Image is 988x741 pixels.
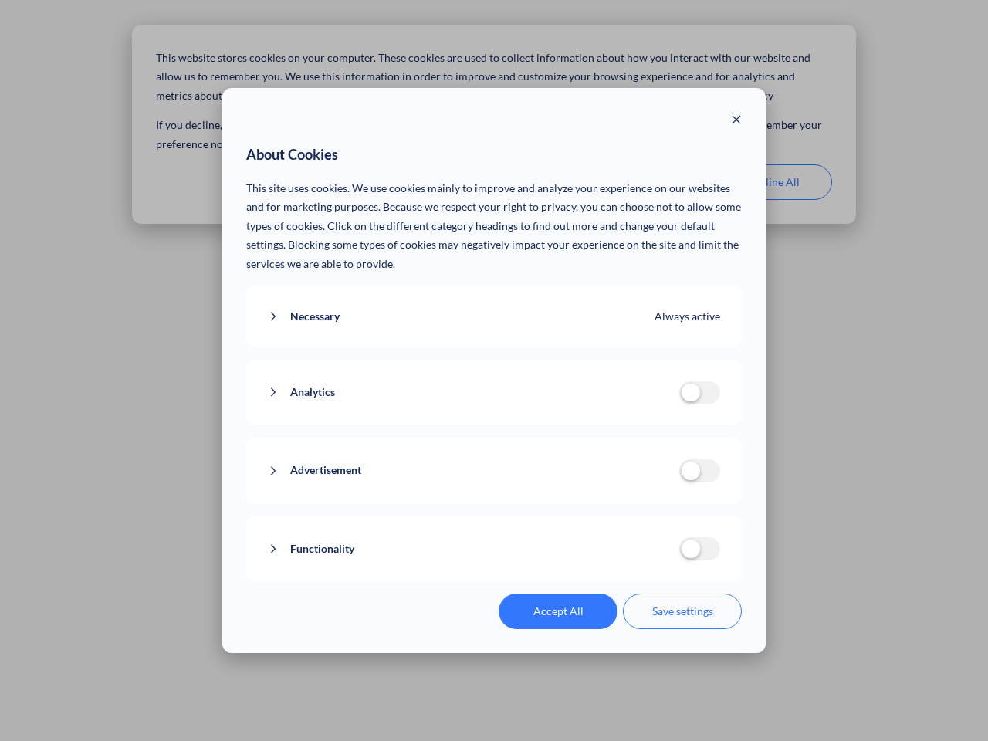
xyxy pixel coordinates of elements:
[246,179,743,274] p: This site uses cookies. We use cookies mainly to improve and analyze your experience on our websi...
[623,594,742,629] button: Save settings
[911,667,988,741] iframe: Chat Widget
[290,540,354,559] span: Functionality
[268,461,679,480] button: Advertisement
[268,307,655,327] button: Necessary
[290,461,361,480] span: Advertisement
[731,112,742,131] button: Close modal
[290,307,340,327] span: Necessary
[290,383,335,402] span: Analytics
[499,594,617,629] button: Accept All
[268,383,679,402] button: Analytics
[246,143,338,167] span: About Cookies
[268,540,679,559] button: Functionality
[655,307,720,327] span: Always active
